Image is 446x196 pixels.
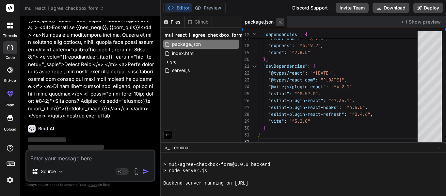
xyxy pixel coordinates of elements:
span: package.json [245,19,274,25]
span: , [334,70,336,76]
span: } [263,125,266,131]
img: icon [143,168,149,175]
span: { [305,31,308,37]
span: : [339,104,342,110]
p: Always double-check its answers. Your in Bind [25,182,155,188]
span: { [313,63,315,69]
span: "^0.4.6" [349,111,370,117]
h6: Bind AI [38,125,54,132]
div: 24 [242,83,249,90]
span: Backend server running on [URL] [163,180,248,187]
span: − [437,144,441,151]
span: : [326,84,328,90]
span: "eslint" [268,91,289,97]
span: "^[DATE]" [321,77,344,83]
span: "^8.57.0" [295,91,318,97]
span: , [370,111,373,117]
span: : [297,36,300,42]
span: "eslint-plugin-react-hooks" [268,104,339,110]
span: index.html [171,49,195,57]
p: Source [41,168,56,175]
div: 22 [242,70,249,77]
span: > mui-agree-checkbox-form@0.0.0 backend [163,162,270,168]
span: , [318,91,321,97]
div: 28 [242,111,249,118]
img: Pick Models [58,169,63,174]
span: : [284,118,287,124]
span: "cors" [268,49,284,55]
span: ‌ [28,137,66,142]
img: settings [5,174,16,186]
span: "eslint-plugin-react-refresh" [268,111,344,117]
span: Terminal [171,144,189,151]
span: : [292,43,295,48]
span: "^4.19.2" [297,43,321,48]
div: Files [161,19,184,25]
span: ‌ [28,145,104,150]
span: "react-dom" [268,36,297,42]
span: } [258,132,261,138]
span: , [352,84,355,90]
div: 18 [242,42,249,49]
label: prem [6,102,14,108]
span: : [289,91,292,97]
div: 20 [242,56,249,63]
span: "express" [268,43,292,48]
span: "vite" [268,118,284,124]
div: Discord Support [288,3,332,13]
span: "^4.2.1" [331,84,352,90]
span: : [284,49,287,55]
span: , [321,43,323,48]
label: GitHub [4,78,16,83]
div: Github [185,19,212,25]
div: 29 [242,118,249,125]
span: 12 [242,31,249,38]
div: 21 [242,63,249,70]
div: 25 [242,90,249,97]
div: Click to collapse the range. [250,63,259,70]
span: "^[DATE]" [310,70,334,76]
span: privacy [88,183,99,187]
label: code [6,55,15,61]
span: "^4.6.0" [344,104,365,110]
label: Upload [4,127,16,132]
span: : [344,111,347,117]
span: : [305,70,308,76]
button: Invite Team [336,3,369,13]
span: server.js [171,66,190,74]
span: : [308,63,310,69]
span: , [352,98,355,103]
span: >_ [165,144,169,151]
div: 23 [242,77,249,83]
button: − [436,142,442,153]
span: mui_react_i_agree_checkbox_form [25,5,104,11]
span: src [170,59,177,65]
div: 32 [242,138,249,145]
button: Deploy [413,3,443,13]
img: attachment [133,168,140,175]
div: 26 [242,97,249,104]
span: , [326,36,328,42]
span: Show preview [409,19,441,25]
span: , [266,56,268,62]
button: Preview [192,3,224,12]
span: "devDependencies" [263,63,308,69]
div: 17 [242,35,249,42]
span: "@types/react" [268,70,305,76]
span: "^5.2.0" [289,118,310,124]
span: "eslint-plugin-react" [268,98,323,103]
div: 27 [242,104,249,111]
span: > node server.js [163,168,207,174]
button: Download [373,3,409,13]
span: "@vitejs/plugin-react" [268,84,326,90]
span: "^7.34.1" [328,98,352,103]
span: "^2.8.5" [289,49,310,55]
div: 19 [242,49,249,56]
span: "@types/react-dom" [268,77,315,83]
button: Editor [165,3,192,12]
span: , [344,77,347,83]
label: threads [3,33,17,39]
span: , [365,104,368,110]
div: 31 [242,132,249,138]
span: : [300,31,302,37]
